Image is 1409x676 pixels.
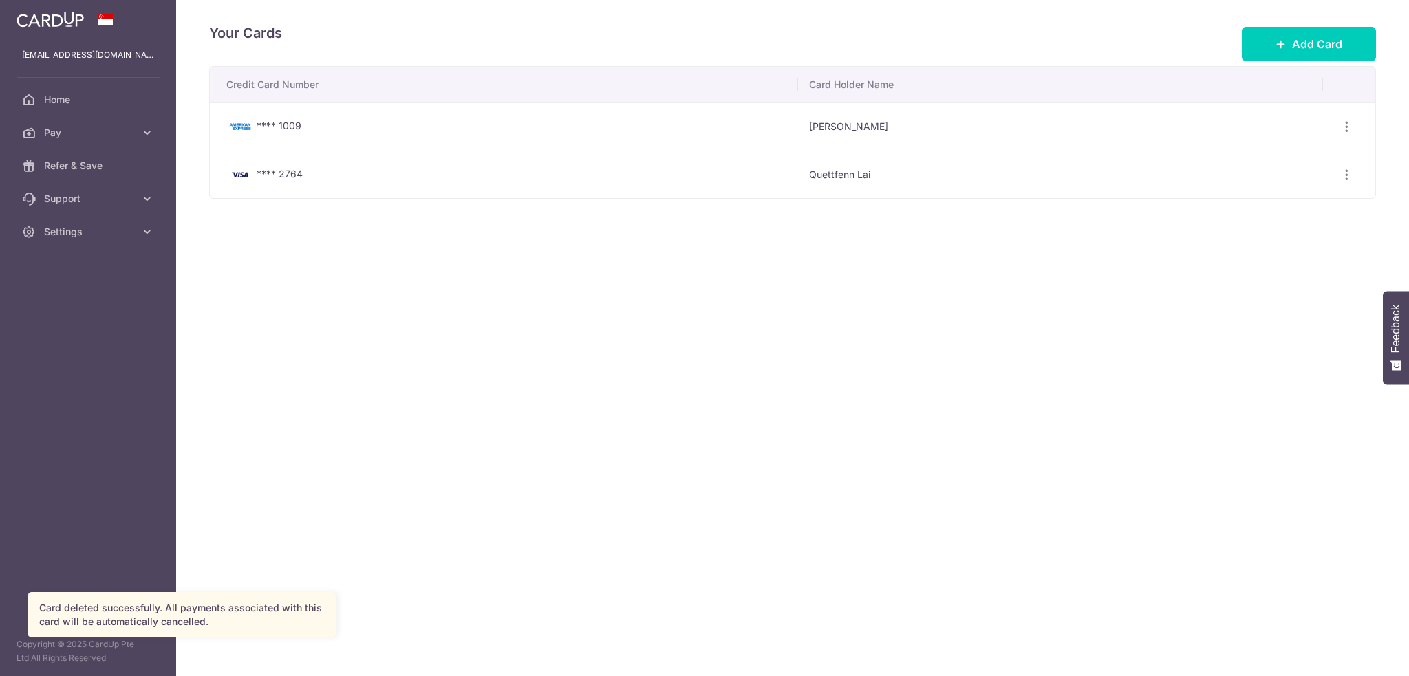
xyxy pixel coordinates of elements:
[39,601,324,629] div: Card deleted successfully. All payments associated with this card will be automatically cancelled.
[226,166,254,183] img: Bank Card
[798,151,1322,199] td: Quettfenn Lai
[798,102,1322,151] td: [PERSON_NAME]
[22,48,154,62] p: [EMAIL_ADDRESS][DOMAIN_NAME]
[44,93,135,107] span: Home
[17,11,84,28] img: CardUp
[1383,291,1409,384] button: Feedback - Show survey
[226,118,254,135] img: Bank Card
[210,67,798,102] th: Credit Card Number
[1321,635,1395,669] iframe: Opens a widget where you can find more information
[209,22,282,44] h4: Your Cards
[1242,27,1376,61] button: Add Card
[44,225,135,239] span: Settings
[798,67,1322,102] th: Card Holder Name
[44,159,135,173] span: Refer & Save
[1390,305,1402,353] span: Feedback
[1292,36,1342,52] span: Add Card
[44,126,135,140] span: Pay
[44,192,135,206] span: Support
